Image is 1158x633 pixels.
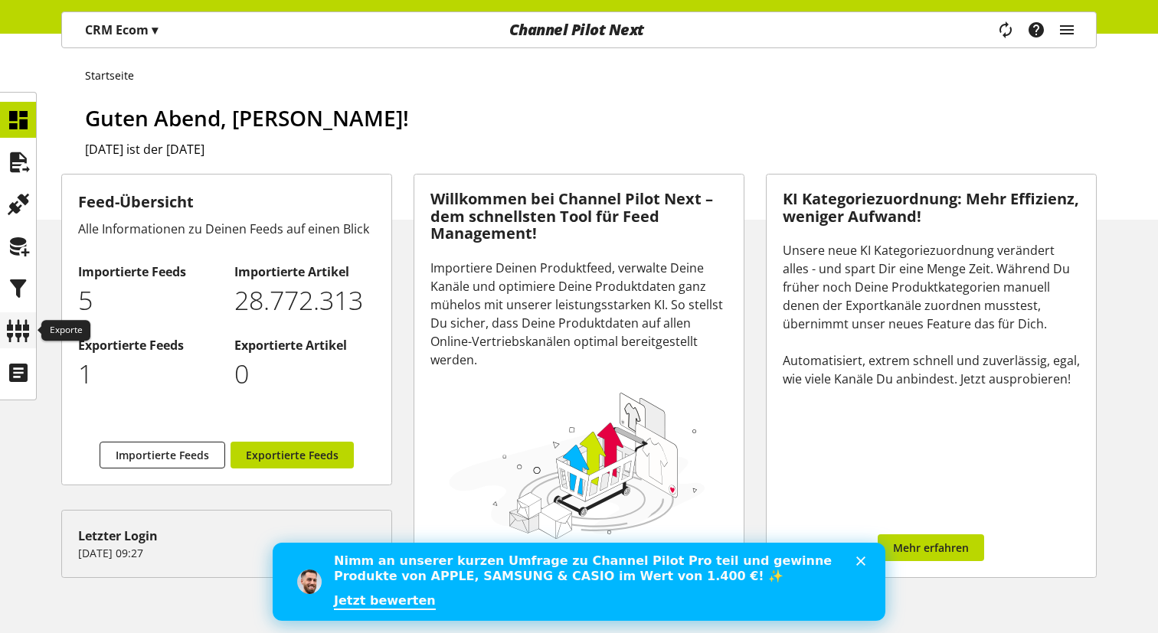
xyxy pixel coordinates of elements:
[41,320,90,341] div: Exporte
[430,259,728,369] div: Importiere Deinen Produktfeed, verwalte Deine Kanäle und optimiere Deine Produktdaten ganz mühelo...
[78,527,375,545] div: Letzter Login
[78,336,218,354] h2: Exportierte Feeds
[234,354,375,393] p: 0
[78,191,375,214] h3: Feed-Übersicht
[78,545,375,561] p: [DATE] 09:27
[78,263,218,281] h2: Importierte Feeds
[273,543,885,621] iframe: Intercom live chat Banner
[152,21,158,38] span: ▾
[78,220,375,238] div: Alle Informationen zu Deinen Feeds auf einen Blick
[446,388,708,543] img: 78e1b9dcff1e8392d83655fcfc870417.svg
[234,336,375,354] h2: Exportierte Artikel
[85,21,158,39] p: CRM Ecom
[100,442,225,468] a: Importierte Feeds
[246,447,339,463] span: Exportierte Feeds
[231,442,354,468] a: Exportierte Feeds
[783,191,1080,225] h3: KI Kategoriezuordnung: Mehr Effizienz, weniger Aufwand!
[878,534,984,561] a: Mehr erfahren
[78,281,218,320] p: 5
[430,191,728,243] h3: Willkommen bei Channel Pilot Next – dem schnellsten Tool für Feed Management!
[61,11,1097,48] nav: main navigation
[78,354,218,393] p: 1
[234,281,375,320] p: 28772313
[893,540,969,556] span: Mehr erfahren
[783,241,1080,388] div: Unsere neue KI Kategoriezuordnung verändert alles - und spart Dir eine Menge Zeit. Während Du frü...
[116,447,209,463] span: Importierte Feeds
[234,263,375,281] h2: Importierte Artikel
[85,103,409,132] span: Guten Abend, [PERSON_NAME]!
[85,140,1097,158] h2: [DATE] ist der [DATE]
